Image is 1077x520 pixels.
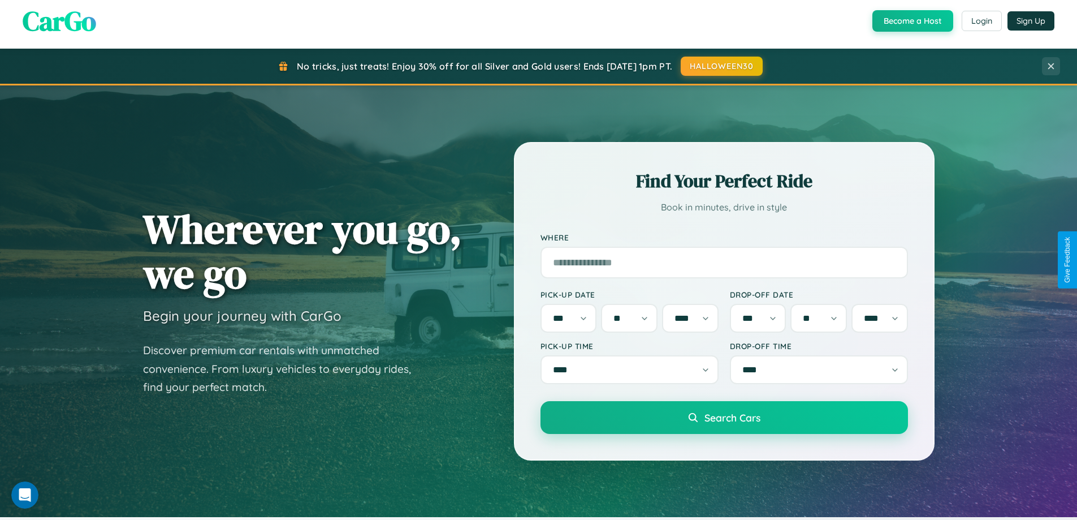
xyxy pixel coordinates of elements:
button: Sign Up [1007,11,1054,31]
button: Search Cars [540,401,908,434]
iframe: Intercom live chat [11,482,38,509]
p: Discover premium car rentals with unmatched convenience. From luxury vehicles to everyday rides, ... [143,341,426,397]
span: No tricks, just treats! Enjoy 30% off for all Silver and Gold users! Ends [DATE] 1pm PT. [297,61,672,72]
label: Where [540,233,908,242]
p: Book in minutes, drive in style [540,199,908,216]
label: Pick-up Time [540,341,719,351]
h3: Begin your journey with CarGo [143,307,341,324]
h1: Wherever you go, we go [143,207,462,296]
label: Drop-off Time [730,341,908,351]
div: Give Feedback [1063,237,1071,283]
label: Drop-off Date [730,290,908,299]
span: CarGo [23,2,96,40]
button: Become a Host [872,10,953,32]
h2: Find Your Perfect Ride [540,169,908,194]
button: Login [962,11,1002,31]
button: HALLOWEEN30 [681,57,763,76]
label: Pick-up Date [540,290,719,299]
span: Search Cars [704,411,760,424]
